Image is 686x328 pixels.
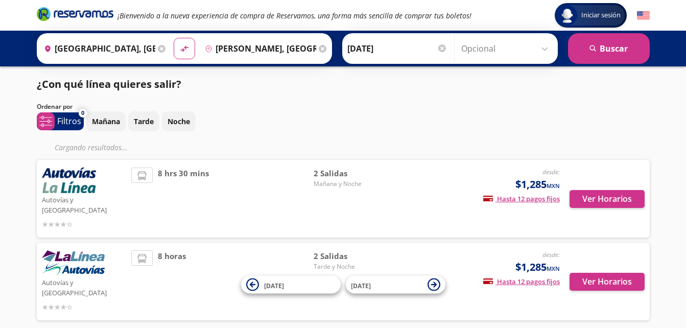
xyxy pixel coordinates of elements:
button: Mañana [86,111,126,131]
span: 2 Salidas [314,250,385,262]
p: Filtros [57,115,81,127]
button: Ver Horarios [570,273,645,291]
em: Cargando resultados ... [55,143,128,152]
span: 0 [81,109,84,118]
p: Noche [168,116,190,127]
span: Hasta 12 pagos fijos [483,194,560,203]
span: [DATE] [264,281,284,290]
span: 8 horas [158,250,186,313]
span: 2 Salidas [314,168,385,179]
button: [DATE] [346,276,445,294]
p: Ordenar por [37,102,73,111]
button: Ver Horarios [570,190,645,208]
em: ¡Bienvenido a la nueva experiencia de compra de Reservamos, una forma más sencilla de comprar tus... [117,11,471,20]
span: Hasta 12 pagos fijos [483,277,560,286]
input: Opcional [461,36,553,61]
button: English [637,9,650,22]
button: Buscar [568,33,650,64]
button: Noche [162,111,196,131]
button: Tarde [128,111,159,131]
p: ¿Con qué línea quieres salir? [37,77,181,92]
small: MXN [547,182,560,190]
span: [DATE] [351,281,371,290]
p: Tarde [134,116,154,127]
img: Autovías y La Línea [42,250,105,276]
em: desde: [542,250,560,259]
span: $1,285 [515,260,560,275]
span: Iniciar sesión [577,10,625,20]
input: Buscar Destino [201,36,316,61]
span: 8 hrs 30 mins [158,168,209,230]
input: Buscar Origen [40,36,155,61]
p: Autovías y [GEOGRAPHIC_DATA] [42,276,127,298]
input: Elegir Fecha [347,36,447,61]
span: $1,285 [515,177,560,192]
small: MXN [547,265,560,272]
button: 0Filtros [37,112,84,130]
p: Mañana [92,116,120,127]
em: desde: [542,168,560,176]
a: Brand Logo [37,6,113,25]
i: Brand Logo [37,6,113,21]
span: Tarde y Noche [314,262,385,271]
span: Mañana y Noche [314,179,385,189]
img: Autovías y La Línea [42,168,96,193]
p: Autovías y [GEOGRAPHIC_DATA] [42,193,127,215]
button: [DATE] [241,276,341,294]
